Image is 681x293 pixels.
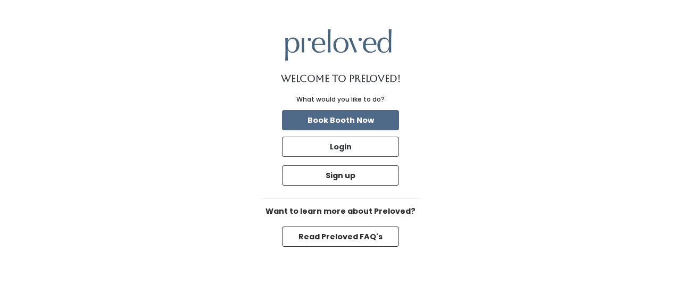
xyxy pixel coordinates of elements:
[285,29,392,61] img: preloved logo
[261,207,420,216] h6: Want to learn more about Preloved?
[296,95,385,104] div: What would you like to do?
[282,110,399,130] button: Book Booth Now
[281,73,401,84] h1: Welcome to Preloved!
[282,137,399,157] button: Login
[280,135,401,159] a: Login
[280,163,401,188] a: Sign up
[282,227,399,247] button: Read Preloved FAQ's
[282,165,399,186] button: Sign up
